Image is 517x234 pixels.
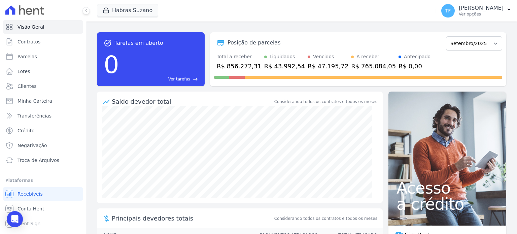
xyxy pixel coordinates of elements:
div: R$ 47.195,72 [308,62,348,71]
a: Parcelas [3,50,83,63]
div: Considerando todos os contratos e todos os meses [274,99,377,105]
span: Lotes [18,68,30,75]
div: R$ 856.272,31 [217,62,262,71]
span: Minha Carteira [18,98,52,104]
div: Posição de parcelas [228,39,281,47]
div: R$ 0,00 [399,62,430,71]
a: Lotes [3,65,83,78]
span: Principais devedores totais [112,214,273,223]
a: Conta Hent [3,202,83,215]
span: Troca de Arquivos [18,157,59,164]
div: Vencidos [313,53,334,60]
div: Saldo devedor total [112,97,273,106]
div: R$ 765.084,05 [351,62,396,71]
button: TF [PERSON_NAME] Ver opções [436,1,517,20]
a: Visão Geral [3,20,83,34]
a: Transferências [3,109,83,123]
a: Clientes [3,79,83,93]
a: Recebíveis [3,187,83,201]
p: [PERSON_NAME] [459,5,504,11]
span: TF [445,8,451,13]
a: Contratos [3,35,83,48]
span: Conta Hent [18,205,44,212]
span: east [193,77,198,82]
a: Ver tarefas east [122,76,198,82]
div: R$ 43.992,54 [264,62,305,71]
span: Ver tarefas [168,76,190,82]
span: Tarefas em aberto [114,39,163,47]
div: Liquidados [270,53,295,60]
p: Ver opções [459,11,504,17]
div: A receber [356,53,379,60]
a: Crédito [3,124,83,137]
span: Parcelas [18,53,37,60]
span: Contratos [18,38,40,45]
span: Crédito [18,127,35,134]
div: Total a receber [217,53,262,60]
button: Habras Suzano [97,4,158,17]
span: Transferências [18,112,51,119]
span: Clientes [18,83,36,90]
span: Visão Geral [18,24,44,30]
div: 0 [104,47,119,82]
span: Negativação [18,142,47,149]
div: Antecipado [404,53,430,60]
div: Plataformas [5,176,80,185]
span: Recebíveis [18,191,43,197]
span: Acesso [397,180,498,196]
div: Open Intercom Messenger [7,211,23,227]
a: Minha Carteira [3,94,83,108]
span: a crédito [397,196,498,212]
span: task_alt [104,39,112,47]
a: Troca de Arquivos [3,154,83,167]
span: Considerando todos os contratos e todos os meses [274,215,377,222]
a: Negativação [3,139,83,152]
